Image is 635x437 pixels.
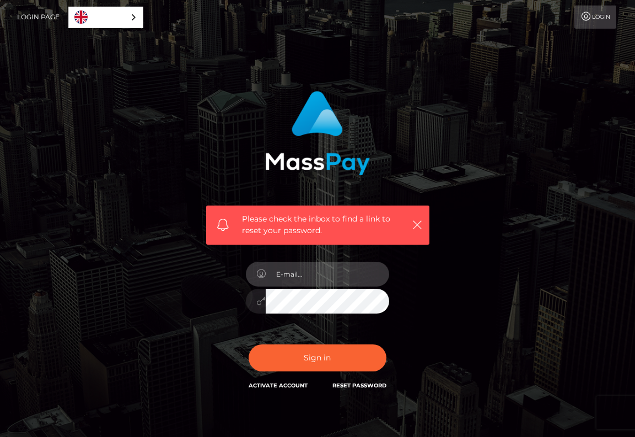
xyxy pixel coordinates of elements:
aside: Language selected: English [68,7,143,28]
input: E-mail... [266,262,389,287]
span: Please check the inbox to find a link to reset your password. [242,213,399,236]
img: MassPay Login [265,91,370,175]
a: Login Page [17,6,60,29]
a: Reset Password [332,382,386,389]
a: Activate Account [249,382,308,389]
a: English [69,7,143,28]
a: Login [574,6,616,29]
button: Sign in [249,344,386,371]
div: Language [68,7,143,28]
